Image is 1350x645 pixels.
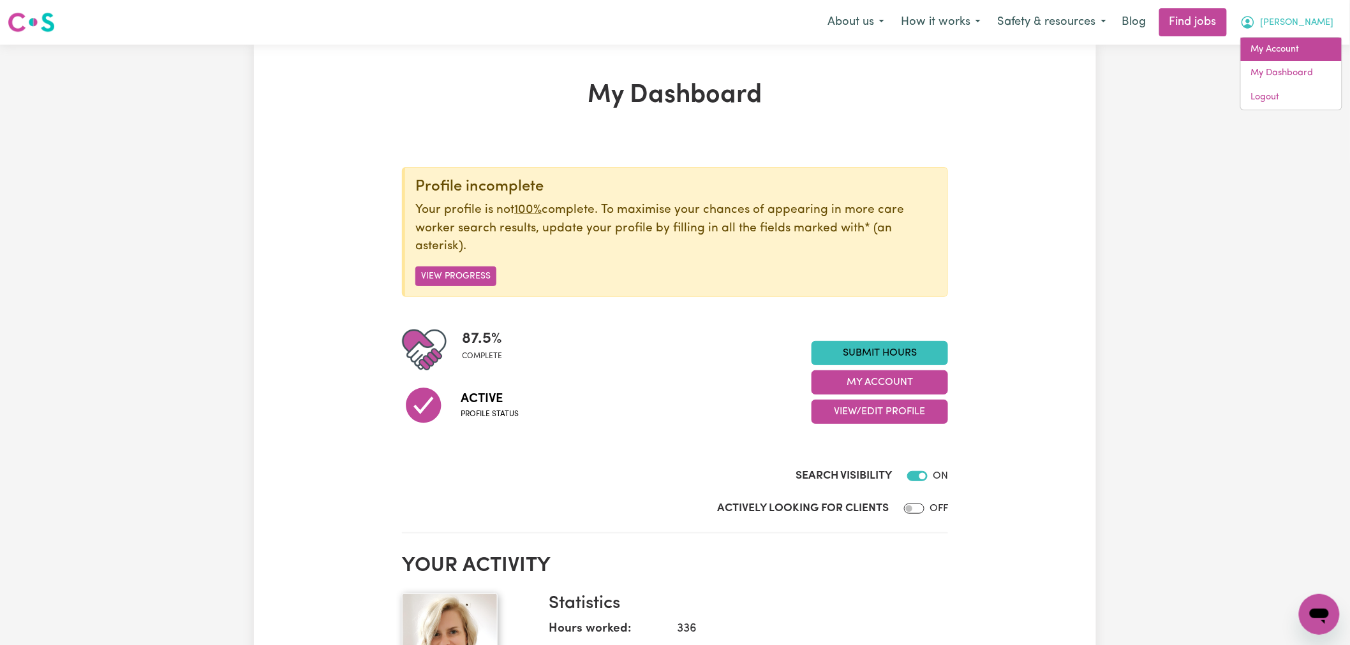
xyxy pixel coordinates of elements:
span: 87.5 % [462,328,502,351]
a: Find jobs [1159,8,1227,36]
a: Blog [1115,8,1154,36]
label: Actively Looking for Clients [717,500,889,517]
h2: Your activity [402,554,948,578]
button: About us [819,9,893,36]
label: Search Visibility [796,468,892,484]
span: ON [933,471,948,481]
div: Profile incomplete [415,178,937,196]
span: Active [461,389,519,409]
button: Safety & resources [989,9,1115,36]
dd: 336 [667,620,938,639]
button: How it works [893,9,989,36]
a: Careseekers logo [8,8,55,37]
button: My Account [1232,9,1342,36]
span: complete [462,351,502,362]
a: Logout [1241,85,1342,110]
button: My Account [812,370,948,395]
div: My Account [1240,37,1342,110]
span: [PERSON_NAME] [1261,16,1334,30]
span: Profile status [461,409,519,420]
button: View Progress [415,266,496,286]
a: My Account [1241,38,1342,62]
dt: Hours worked: [549,620,667,644]
button: View/Edit Profile [812,400,948,424]
img: Careseekers logo [8,11,55,34]
h1: My Dashboard [402,80,948,111]
iframe: Button to launch messaging window [1299,594,1340,635]
a: Submit Hours [812,341,948,365]
h3: Statistics [549,593,938,615]
a: My Dashboard [1241,61,1342,85]
p: Your profile is not complete. To maximise your chances of appearing in more care worker search re... [415,201,937,256]
u: 100% [514,204,542,216]
div: Profile completeness: 87.5% [462,328,512,372]
span: OFF [930,504,948,514]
